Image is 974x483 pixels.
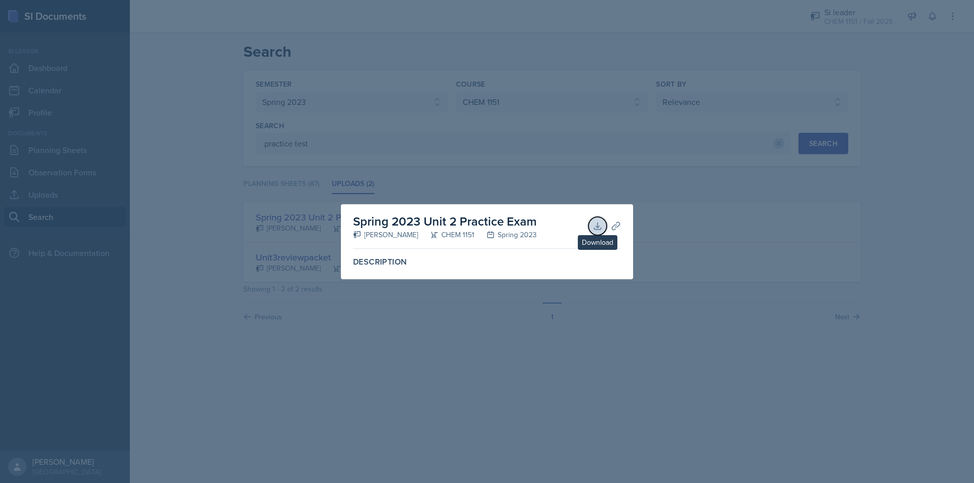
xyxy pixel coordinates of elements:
div: CHEM 1151 [418,230,474,240]
div: [PERSON_NAME] [353,230,418,240]
button: Download [588,217,607,235]
h2: Spring 2023 Unit 2 Practice Exam [353,212,537,231]
div: Spring 2023 [474,230,537,240]
label: Description [353,257,621,267]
